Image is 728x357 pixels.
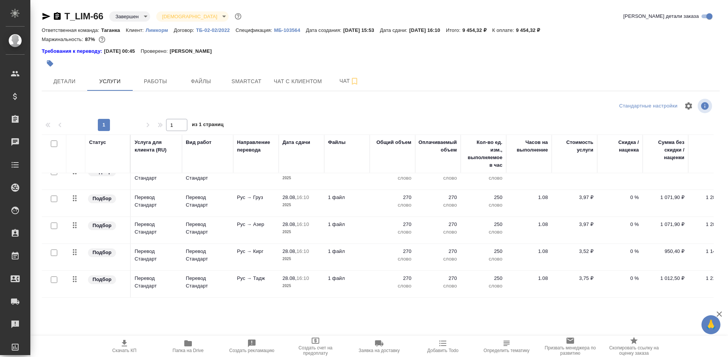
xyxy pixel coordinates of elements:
[698,99,714,113] span: Посмотреть информацию
[235,27,274,33] p: Спецификация:
[186,248,229,263] p: Перевод Стандарт
[282,194,297,200] p: 28.08,
[646,248,684,255] p: 950,40 ₽
[701,315,720,334] button: 🙏
[42,47,104,55] a: Требования к переводу:
[237,275,275,282] p: Рус → Тадж
[419,221,457,228] p: 270
[92,77,128,86] span: Услуги
[373,228,411,236] p: слово
[646,221,684,228] p: 1 071,90 ₽
[419,248,457,255] p: 270
[53,12,62,21] button: Скопировать ссылку
[328,275,366,282] p: 1 файл
[464,139,502,169] div: Кол-во ед. изм., выполняемое в час
[464,228,502,236] p: слово
[237,248,275,255] p: Рус → Кирг
[141,47,170,55] p: Проверено:
[282,139,310,146] div: Дата сдачи
[297,194,309,200] p: 16:10
[646,139,684,161] div: Сумма без скидки / наценки
[419,174,457,182] p: слово
[464,221,502,228] p: 250
[196,27,235,33] p: ТБ-02-02/2022
[555,248,593,255] p: 3,52 ₽
[282,201,320,209] p: 2025
[282,255,320,263] p: 2025
[555,139,593,154] div: Стоимость услуги
[380,27,409,33] p: Дата сдачи:
[601,248,639,255] p: 0 %
[192,120,224,131] span: из 1 страниц
[135,275,178,290] p: Перевод Стандарт
[328,194,366,201] p: 1 файл
[126,27,146,33] p: Клиент:
[328,139,345,146] div: Файлы
[343,27,380,33] p: [DATE] 15:53
[93,222,111,229] p: Подбор
[331,76,367,86] span: Чат
[373,174,411,182] p: слово
[85,36,97,42] p: 87%
[135,221,178,236] p: Перевод Стандарт
[297,275,309,281] p: 16:10
[373,194,411,201] p: 270
[623,13,699,20] span: [PERSON_NAME] детали заказа
[282,174,320,182] p: 2025
[104,47,141,55] p: [DATE] 00:45
[46,77,83,86] span: Детали
[646,194,684,201] p: 1 071,90 ₽
[274,77,322,86] span: Чат с клиентом
[228,77,265,86] span: Smartcat
[137,77,174,86] span: Работы
[186,275,229,290] p: Перевод Стандарт
[282,248,297,254] p: 28.08,
[601,194,639,201] p: 0 %
[704,317,717,333] span: 🙏
[233,11,243,21] button: Доп статусы указывают на важность/срочность заказа
[282,221,297,227] p: 28.08,
[555,194,593,201] p: 3,97 ₽
[109,11,150,22] div: Завершен
[282,282,320,290] p: 2025
[42,55,58,72] button: Добавить тэг
[274,27,306,33] a: МБ-103564
[373,275,411,282] p: 270
[409,27,446,33] p: [DATE] 16:10
[464,174,502,182] p: слово
[89,139,106,146] div: Статус
[350,77,359,86] svg: Подписаться
[464,282,502,290] p: слово
[146,27,174,33] a: Лимкорм
[42,47,104,55] div: Нажми, чтобы открыть папку с инструкцией
[419,255,457,263] p: слово
[373,255,411,263] p: слово
[419,228,457,236] p: слово
[237,221,275,228] p: Рус → Азер
[373,221,411,228] p: 270
[160,13,220,20] button: [DEMOGRAPHIC_DATA]
[186,167,229,182] p: Перевод Стандарт
[464,255,502,263] p: слово
[237,139,275,154] div: Направление перевода
[464,201,502,209] p: слово
[373,248,411,255] p: 270
[373,201,411,209] p: слово
[377,139,411,146] div: Общий объем
[135,139,178,154] div: Услуга для клиента (RU)
[464,275,502,282] p: 250
[135,194,178,209] p: Перевод Стандарт
[237,194,275,201] p: Рус → Груз
[328,248,366,255] p: 1 файл
[186,221,229,236] p: Перевод Стандарт
[646,275,684,282] p: 1 012,50 ₽
[156,11,229,22] div: Завершен
[93,276,111,283] p: Подбор
[186,139,212,146] div: Вид работ
[135,248,178,263] p: Перевод Стандарт
[464,248,502,255] p: 250
[306,27,343,33] p: Дата создания:
[419,275,457,282] p: 270
[282,228,320,236] p: 2025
